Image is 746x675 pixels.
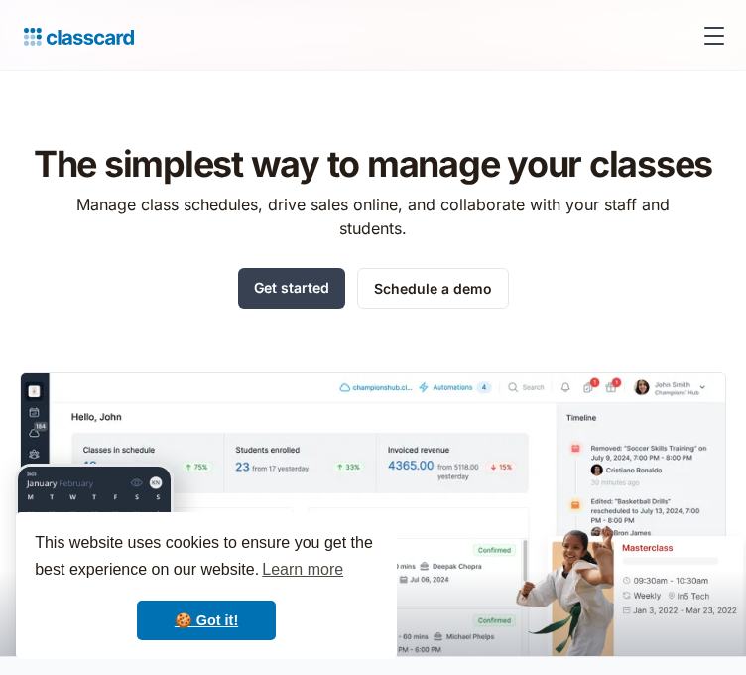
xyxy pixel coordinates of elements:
[16,512,397,659] div: cookieconsent
[259,555,346,585] a: learn more about cookies
[59,193,688,240] p: Manage class schedules, drive sales online, and collaborate with your staff and students.
[238,268,345,309] a: Get started
[137,601,276,640] a: dismiss cookie message
[690,12,730,60] div: menu
[357,268,509,309] a: Schedule a demo
[34,143,712,185] h1: The simplest way to manage your classes
[16,22,134,50] a: Logo
[35,531,378,585] span: This website uses cookies to ensure you get the best experience on our website.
